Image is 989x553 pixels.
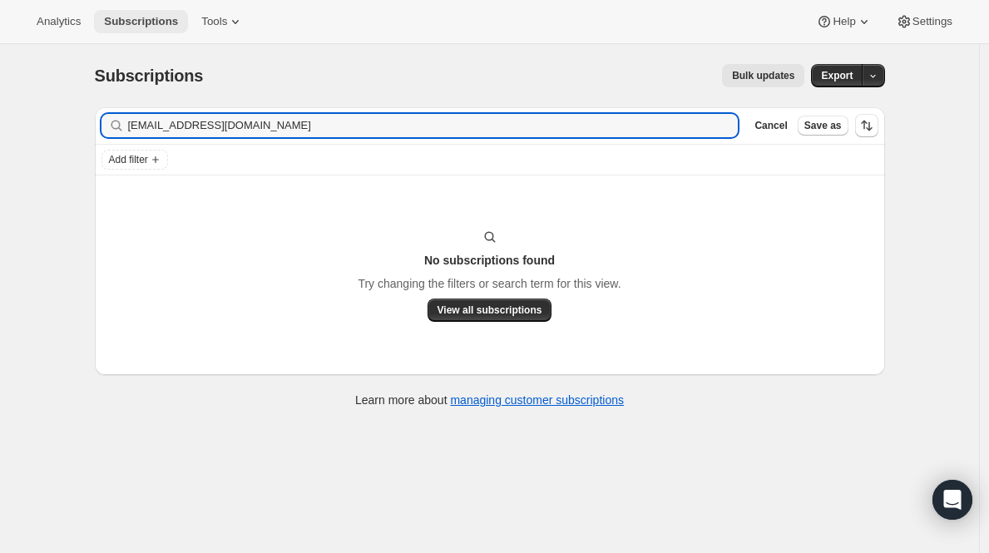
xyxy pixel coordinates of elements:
[833,15,855,28] span: Help
[358,275,621,292] p: Try changing the filters or search term for this view.
[27,10,91,33] button: Analytics
[748,116,794,136] button: Cancel
[806,10,882,33] button: Help
[821,69,853,82] span: Export
[754,119,787,132] span: Cancel
[732,69,794,82] span: Bulk updates
[722,64,804,87] button: Bulk updates
[932,480,972,520] div: Open Intercom Messenger
[201,15,227,28] span: Tools
[424,252,555,269] h3: No subscriptions found
[804,119,842,132] span: Save as
[355,392,624,408] p: Learn more about
[94,10,188,33] button: Subscriptions
[101,150,168,170] button: Add filter
[191,10,254,33] button: Tools
[798,116,848,136] button: Save as
[95,67,204,85] span: Subscriptions
[811,64,863,87] button: Export
[855,114,878,137] button: Sort the results
[128,114,739,137] input: Filter subscribers
[37,15,81,28] span: Analytics
[450,393,624,407] a: managing customer subscriptions
[438,304,542,317] span: View all subscriptions
[428,299,552,322] button: View all subscriptions
[912,15,952,28] span: Settings
[104,15,178,28] span: Subscriptions
[886,10,962,33] button: Settings
[109,153,148,166] span: Add filter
